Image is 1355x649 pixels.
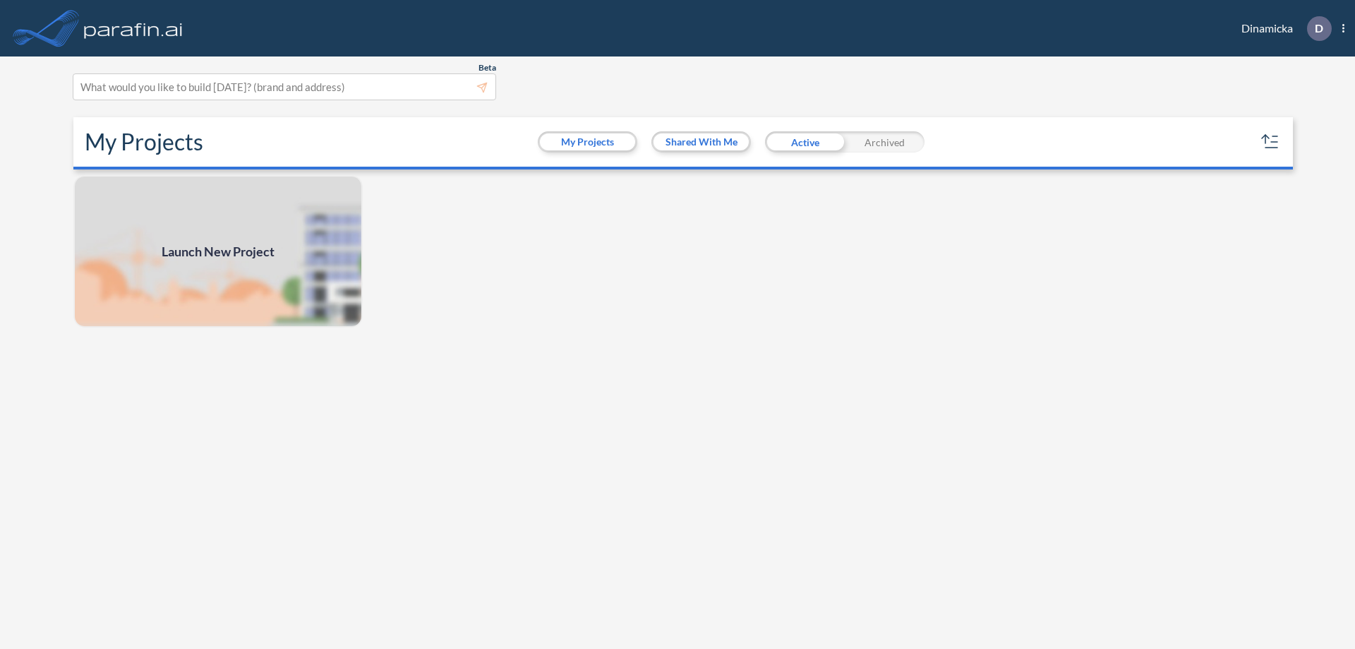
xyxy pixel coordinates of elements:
[85,129,203,155] h2: My Projects
[845,131,925,153] div: Archived
[162,242,275,261] span: Launch New Project
[654,133,749,150] button: Shared With Me
[73,175,363,328] img: add
[73,175,363,328] a: Launch New Project
[1315,22,1323,35] p: D
[478,62,496,73] span: Beta
[540,133,635,150] button: My Projects
[765,131,845,153] div: Active
[81,14,186,42] img: logo
[1220,16,1344,41] div: Dinamicka
[1259,131,1282,153] button: sort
